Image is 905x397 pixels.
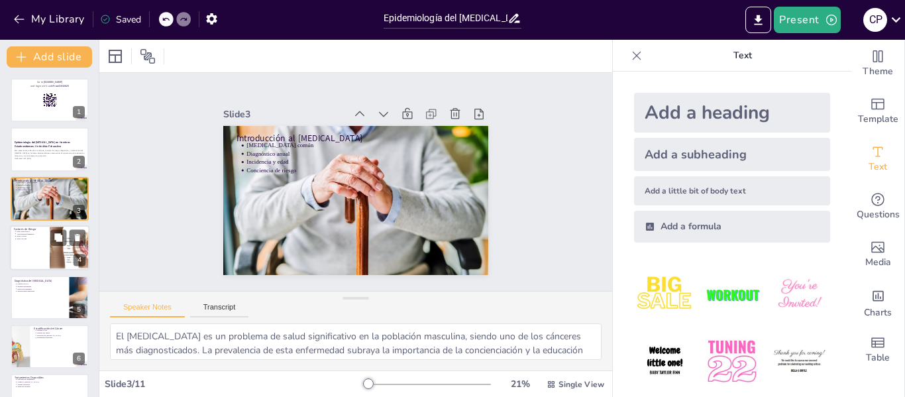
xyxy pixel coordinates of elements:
img: 4.jpeg [634,331,696,392]
p: Biopsias necesarias [17,285,65,288]
div: 4 [74,255,85,266]
span: Questions [857,207,900,222]
textarea: El [MEDICAL_DATA] es un problema de salud significativo en la población masculina, siendo uno de ... [110,323,602,360]
span: Theme [863,64,893,79]
p: Tamaño del tumor [37,331,85,334]
input: Insert title [384,9,507,28]
p: Incidencia y edad [17,186,85,189]
div: c p [863,8,887,32]
div: https://cdn.sendsteps.com/images/logo/sendsteps_logo_white.pnghttps://cdn.sendsteps.com/images/lo... [11,325,89,369]
div: Add a heading [634,93,830,133]
div: Saved [100,13,141,26]
button: Transcript [190,303,249,317]
div: Slide 3 [249,70,369,120]
p: Terapia hormonal [17,384,85,386]
span: Position [140,48,156,64]
div: Slide 3 / 11 [105,378,364,390]
p: Conciencia de riesgo [17,189,85,192]
p: Pruebas de PSA [17,282,65,285]
div: 3 [73,205,85,217]
div: https://cdn.sendsteps.com/images/logo/sendsteps_logo_white.pnghttps://cdn.sendsteps.com/images/lo... [11,127,89,171]
button: My Library [10,9,90,30]
div: https://cdn.sendsteps.com/images/logo/sendsteps_logo_white.pnghttps://cdn.sendsteps.com/images/lo... [11,78,89,122]
button: Duplicate Slide [50,230,66,246]
div: 6 [73,353,85,365]
p: Factores de Riesgo [14,227,46,231]
button: c p [863,7,887,33]
div: 21 % [504,378,536,390]
span: Charts [864,306,892,320]
p: Diagnóstico del [MEDICAL_DATA] [15,278,66,282]
p: Introducción al [MEDICAL_DATA] [254,97,484,183]
p: [MEDICAL_DATA] común [262,109,482,188]
span: Single View [559,379,604,390]
p: Edad como factor [17,230,46,233]
p: Raza y riesgo [17,235,46,238]
p: Cirugía y [MEDICAL_DATA] [17,381,85,384]
p: Presencia de [MEDICAL_DATA] [37,334,85,337]
p: and login with code [15,84,85,88]
span: Media [865,255,891,270]
img: 5.jpeg [701,331,763,392]
div: https://cdn.sendsteps.com/images/logo/sendsteps_logo_white.pnghttps://cdn.sendsteps.com/images/lo... [10,225,89,270]
span: Template [858,112,898,127]
button: Export to PowerPoint [745,7,771,33]
p: Text [647,40,838,72]
p: Introducción al [MEDICAL_DATA] [15,179,85,183]
p: Diagnóstico anual [259,117,479,196]
div: 2 [73,156,85,168]
img: 3.jpeg [769,264,830,325]
div: Layout [105,46,126,67]
p: Estilo de vida [17,238,46,241]
img: 2.jpeg [701,264,763,325]
p: Esta presentación aborda la incidencia, factores de riesgo, diagnóstico y tratamiento del [MEDICA... [15,149,85,156]
div: Add text boxes [851,135,904,183]
div: Add a table [851,326,904,374]
p: Diagnóstico anual [17,184,85,186]
p: Opciones de tratamiento [17,378,85,381]
button: Speaker Notes [110,303,185,317]
div: https://cdn.sendsteps.com/images/logo/sendsteps_logo_white.pnghttps://cdn.sendsteps.com/images/lo... [11,177,89,221]
div: Get real-time input from your audience [851,183,904,231]
p: Incidencia y edad [257,125,477,203]
button: Add slide [7,46,92,68]
p: Supervivencia mejorada [17,290,65,292]
div: Add a formula [634,211,830,243]
div: Add a subheading [634,138,830,171]
div: 5 [73,304,85,315]
img: 1.jpeg [634,264,696,325]
p: Tratamiento adecuado [37,337,85,339]
button: Present [774,7,840,33]
div: Change the overall theme [851,40,904,87]
span: Text [869,160,887,174]
p: [MEDICAL_DATA] común [17,182,85,184]
div: Add ready made slides [851,87,904,135]
strong: Epidemiología del [MEDICAL_DATA] en Hombres Estadounidenses: Un Análisis Exhaustivo [15,141,70,148]
div: 1 [73,106,85,118]
p: Tratamientos Disponibles [15,376,85,380]
p: Detección temprana [17,288,65,290]
span: Table [866,351,890,365]
div: Add charts and graphs [851,278,904,326]
p: Conciencia de riesgo [254,133,474,211]
img: 6.jpeg [769,331,830,392]
p: Estadificación del Cáncer [34,327,85,331]
p: Generated with [URL] [15,156,85,159]
div: https://cdn.sendsteps.com/images/logo/sendsteps_logo_white.pnghttps://cdn.sendsteps.com/images/lo... [11,276,89,319]
div: Add images, graphics, shapes or video [851,231,904,278]
p: Antecedentes familiares [17,233,46,235]
p: Sistema TNM [37,329,85,332]
div: Add a little bit of body text [634,176,830,205]
button: Delete Slide [70,230,85,246]
p: Salud del paciente [17,386,85,388]
strong: [DOMAIN_NAME] [44,81,63,84]
p: Go to [15,80,85,84]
